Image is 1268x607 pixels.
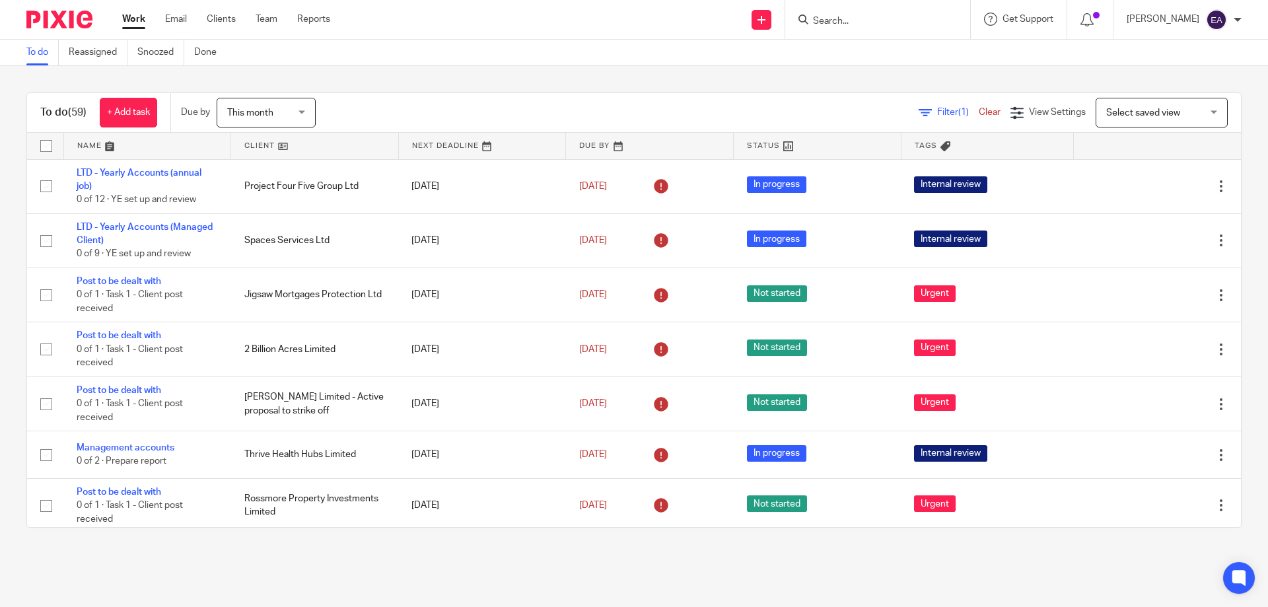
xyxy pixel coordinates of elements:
[194,40,227,65] a: Done
[398,213,566,268] td: [DATE]
[914,339,956,356] span: Urgent
[747,231,806,247] span: In progress
[207,13,236,26] a: Clients
[747,176,806,193] span: In progress
[77,250,191,259] span: 0 of 9 · YE set up and review
[398,159,566,213] td: [DATE]
[100,98,157,127] a: + Add task
[398,268,566,322] td: [DATE]
[914,445,987,462] span: Internal review
[122,13,145,26] a: Work
[914,394,956,411] span: Urgent
[1029,108,1086,117] span: View Settings
[231,268,399,322] td: Jigsaw Mortgages Protection Ltd
[137,40,184,65] a: Snoozed
[1206,9,1227,30] img: svg%3E
[231,376,399,431] td: [PERSON_NAME] Limited - Active proposal to strike off
[579,290,607,299] span: [DATE]
[579,399,607,408] span: [DATE]
[77,399,183,422] span: 0 of 1 · Task 1 - Client post received
[958,108,969,117] span: (1)
[979,108,1001,117] a: Clear
[398,478,566,532] td: [DATE]
[231,431,399,478] td: Thrive Health Hubs Limited
[1106,108,1180,118] span: Select saved view
[914,495,956,512] span: Urgent
[77,331,161,340] a: Post to be dealt with
[579,450,607,459] span: [DATE]
[747,339,807,356] span: Not started
[77,223,213,245] a: LTD - Yearly Accounts (Managed Client)
[77,386,161,395] a: Post to be dealt with
[231,478,399,532] td: Rossmore Property Investments Limited
[227,108,273,118] span: This month
[914,231,987,247] span: Internal review
[398,322,566,376] td: [DATE]
[579,236,607,245] span: [DATE]
[77,443,174,452] a: Management accounts
[579,501,607,510] span: [DATE]
[77,345,183,368] span: 0 of 1 · Task 1 - Client post received
[77,277,161,286] a: Post to be dealt with
[747,285,807,302] span: Not started
[165,13,187,26] a: Email
[231,159,399,213] td: Project Four Five Group Ltd
[231,213,399,268] td: Spaces Services Ltd
[77,457,166,466] span: 0 of 2 · Prepare report
[914,176,987,193] span: Internal review
[181,106,210,119] p: Due by
[398,376,566,431] td: [DATE]
[77,195,196,204] span: 0 of 12 · YE set up and review
[398,431,566,478] td: [DATE]
[26,11,92,28] img: Pixie
[40,106,87,120] h1: To do
[579,345,607,354] span: [DATE]
[914,285,956,302] span: Urgent
[68,107,87,118] span: (59)
[77,168,201,191] a: LTD - Yearly Accounts (annual job)
[69,40,127,65] a: Reassigned
[937,108,979,117] span: Filter
[747,495,807,512] span: Not started
[747,394,807,411] span: Not started
[1127,13,1199,26] p: [PERSON_NAME]
[915,142,937,149] span: Tags
[747,445,806,462] span: In progress
[26,40,59,65] a: To do
[231,322,399,376] td: 2 Billion Acres Limited
[812,16,931,28] input: Search
[77,290,183,313] span: 0 of 1 · Task 1 - Client post received
[256,13,277,26] a: Team
[77,501,183,524] span: 0 of 1 · Task 1 - Client post received
[1003,15,1053,24] span: Get Support
[297,13,330,26] a: Reports
[579,182,607,191] span: [DATE]
[77,487,161,497] a: Post to be dealt with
